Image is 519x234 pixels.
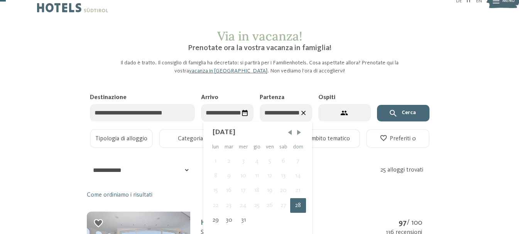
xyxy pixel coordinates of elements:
[189,68,267,74] a: vacanza in [GEOGRAPHIC_DATA]
[366,129,429,148] button: Preferiti 0
[225,144,233,150] abbr: martedì
[386,218,422,228] div: / 100
[212,144,219,150] abbr: lunedì
[93,218,104,229] div: Aggiungi ai preferiti
[201,219,282,227] a: Hotel GutenbergClassificazione: 4 stelle
[87,191,152,199] a: Come ordiniamo i risultati
[293,144,303,150] abbr: domenica
[201,94,218,101] span: Arrivo
[90,129,153,148] button: Tipologia di alloggio
[251,198,263,213] div: Thu Dec 25 2025
[318,94,335,101] span: Ospiti
[290,168,306,183] div: Sun Dec 14 2025
[236,213,251,227] div: Wed Dec 31 2025
[236,183,251,198] div: Wed Dec 17 2025
[295,128,303,136] span: Mese successivo
[277,168,290,183] div: Sat Dec 13 2025
[277,198,290,213] div: Sat Dec 27 2025
[380,166,432,174] div: 25 alloggi trovati
[236,154,251,168] div: Wed Dec 03 2025
[113,59,406,74] p: Il dado è tratto. Il consiglio di famiglia ha decretato: si partirà per i Familienhotels. Cosa as...
[210,213,222,227] div: Mon Dec 29 2025
[263,168,277,183] div: Fri Dec 12 2025
[266,144,274,150] abbr: venerdì
[222,154,236,168] div: Tue Dec 02 2025
[318,104,371,121] button: 2 ospiti – 1 camera
[251,154,263,168] div: Thu Dec 04 2025
[222,213,236,227] div: Tue Dec 30 2025
[188,44,331,52] span: Prenotate ora la vostra vacanza in famiglia!
[263,183,277,198] div: Fri Dec 19 2025
[290,183,306,198] div: Sun Dec 21 2025
[263,154,277,168] div: Fri Dec 05 2025
[210,154,222,168] div: Mon Dec 01 2025
[290,198,306,213] div: Sun Dec 28 2025
[251,168,263,183] div: Thu Dec 11 2025
[279,144,287,150] abbr: sabato
[260,94,284,101] span: Partenza
[222,168,236,183] div: Tue Dec 09 2025
[213,128,303,138] div: [DATE]
[90,94,127,101] span: Destinazione
[290,154,306,168] div: Sun Dec 07 2025
[222,183,236,198] div: Tue Dec 16 2025
[297,106,310,119] div: Azzera le date
[263,198,277,213] div: Fri Dec 26 2025
[238,106,251,119] div: Seleziona data
[239,144,248,150] abbr: mercoledì
[210,183,222,198] div: Mon Dec 15 2025
[254,144,260,150] abbr: giovedì
[277,183,290,198] div: Sat Dec 20 2025
[222,198,236,213] div: Tue Dec 23 2025
[217,28,302,44] span: Via in vacanza!
[251,183,263,198] div: Thu Dec 18 2025
[286,128,294,136] span: Mese precedente
[210,198,222,213] div: Mon Dec 22 2025
[236,198,251,213] div: Wed Dec 24 2025
[377,105,429,122] button: Cerca
[236,168,251,183] div: Wed Dec 10 2025
[297,129,360,148] button: Ambito tematico
[159,129,222,148] button: Categoria
[399,219,407,227] strong: 97
[277,154,290,168] div: Sat Dec 06 2025
[210,168,222,183] div: Mon Dec 08 2025
[340,109,348,117] svg: 2 ospiti – 1 camera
